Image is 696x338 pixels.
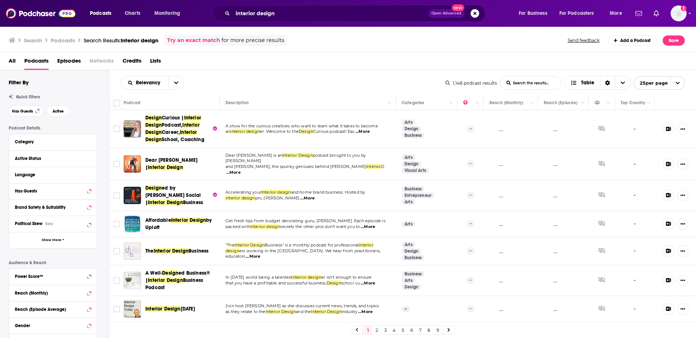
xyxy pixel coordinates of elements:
span: Join host [PERSON_NAME] as she discusses current news, trends, and topics [225,303,379,308]
div: Categories [402,98,424,107]
span: ...More [300,195,315,201]
span: Curious | [162,115,184,121]
span: Interior Design [148,164,183,170]
span: interior design [230,129,260,134]
span: Credits [123,55,141,70]
a: A Well-Designed Business® |Interior DesignBusiness Podcast [145,270,217,291]
span: Business Podcast [145,277,203,291]
p: __ [489,126,503,132]
div: Reach (Episode Average) [15,307,85,312]
a: Affordable Interior Design by Uploft [124,215,141,233]
button: open menu [149,8,190,19]
button: Active [46,105,70,117]
span: by Uploft [145,217,212,231]
span: Curious podcast! Eac [313,129,355,134]
span: Interior Design [148,277,183,283]
div: Reach (Episode) [544,98,577,107]
span: Quick Filters [16,94,40,100]
a: AffordableInterior Designby Uploft [145,217,217,231]
span: Dear [PERSON_NAME] is an [225,153,282,158]
button: Choose View [564,76,631,90]
a: Charts [120,8,145,19]
p: __ [489,306,503,312]
button: Column Actions [578,99,587,107]
span: interior design [225,195,255,200]
img: User Profile [671,5,687,21]
div: Active Status [15,156,86,161]
button: Has Guests [9,105,43,117]
span: Industry [341,309,357,314]
span: Political Skew [15,221,42,226]
div: Language [15,172,86,177]
a: DesignCurious |Interior DesignPodcast,Interior DesignCareer,Interior DesignSchool, Coaching [145,114,217,143]
button: Show More Button [677,303,688,315]
span: - [634,125,636,133]
span: A show for the curious creatives who want to learn what it takes to become [225,123,378,128]
span: Toggle select row [113,192,120,199]
span: Interior Design [266,309,296,314]
span: - [634,276,636,284]
span: Design [162,270,178,276]
a: Try an exact match [167,36,220,45]
p: __ [544,161,558,167]
span: Interior Design [311,309,341,314]
span: ...More [226,170,241,176]
span: er. Welcome to the [260,129,299,134]
span: Design [145,115,162,121]
a: Business [402,271,424,277]
span: For Podcasters [559,8,594,18]
span: [DATE] [181,306,195,312]
a: Podchaser - Follow, Share and Rate Podcasts [6,7,75,20]
button: Brand Safety & Suitability [15,203,91,212]
a: Design [402,284,421,290]
div: Sort Direction [600,76,615,89]
a: A Well-Designed Business® | Interior Design Business Podcast [124,272,141,289]
span: Interior Design [171,217,206,223]
span: interior design [250,224,280,229]
a: Arts [402,278,415,283]
span: Design [299,129,313,134]
img: Design Curious | Interior Design Podcast, Interior Design Career, Interior Design School, Coaching [124,120,141,138]
p: -- [467,220,475,227]
div: Reach (Monthly) [15,291,85,296]
p: __ [544,192,558,198]
p: Audience & Reach [9,260,97,265]
span: Business [183,199,203,206]
a: 5 [399,326,406,334]
a: Arts [402,119,415,125]
button: Active Status [15,154,91,163]
span: interior [359,242,373,248]
button: Column Actions [604,99,613,107]
button: Show More Button [677,218,688,230]
a: Dear Alice | Interior Design [124,155,141,173]
input: Search podcasts, credits, & more... [233,8,428,19]
img: Interior Design Today [124,300,141,318]
div: Reach (Monthly) [489,98,523,107]
span: Has Guests [12,109,33,113]
span: Networks [90,55,114,70]
a: The Interior Design Business [124,242,141,260]
a: Designed by Wingnut Social | Interior Design Business [124,187,141,204]
span: ers working in the [GEOGRAPHIC_DATA]. We hear from practitioners, educators [225,248,380,259]
a: 7 [417,326,424,334]
span: D [381,164,384,169]
span: as they relate to the [225,309,266,314]
p: __ [489,248,503,254]
span: Design [145,185,162,191]
div: Description [225,98,249,107]
div: Beta [45,221,53,226]
span: Podcast, [162,122,182,128]
button: open menu [514,8,556,19]
a: Design [402,161,421,167]
span: Toggle select row [113,161,120,167]
span: ...More [246,254,260,259]
span: Toggle select row [113,221,120,227]
div: Search Results: [84,37,158,44]
span: Lists [150,55,161,70]
span: podcast brought to you by [PERSON_NAME] [225,153,366,164]
span: Dear [PERSON_NAME] | [145,157,198,170]
button: Column Actions [527,99,536,107]
button: open menu [605,8,631,19]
